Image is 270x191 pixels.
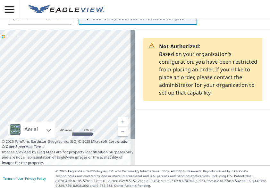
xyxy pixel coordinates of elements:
[2,139,133,150] span: © 2025 TomTom, Earthstar Geographics SIO, © 2025 Microsoft Corporation, ©
[25,1,108,18] a: EV Logo
[55,169,267,188] p: © 2025 Eagle View Technologies, Inc. and Pictometry International Corp. All Rights Reserved. Repo...
[6,144,33,149] a: OpenStreetMap
[159,42,257,96] p: Based on your organization's configuration, you have been restricted from placing an order. If yo...
[22,122,40,138] div: Aerial
[159,43,200,50] strong: Not Authorized:
[29,5,104,14] img: EV Logo
[34,144,45,149] a: Terms
[118,127,128,136] a: Current Level 5, Zoom Out
[8,122,55,138] div: Aerial
[3,177,46,180] p: |
[118,117,128,127] a: Current Level 5, Zoom In
[3,176,23,181] a: Terms of Use
[25,176,46,181] a: Privacy Policy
